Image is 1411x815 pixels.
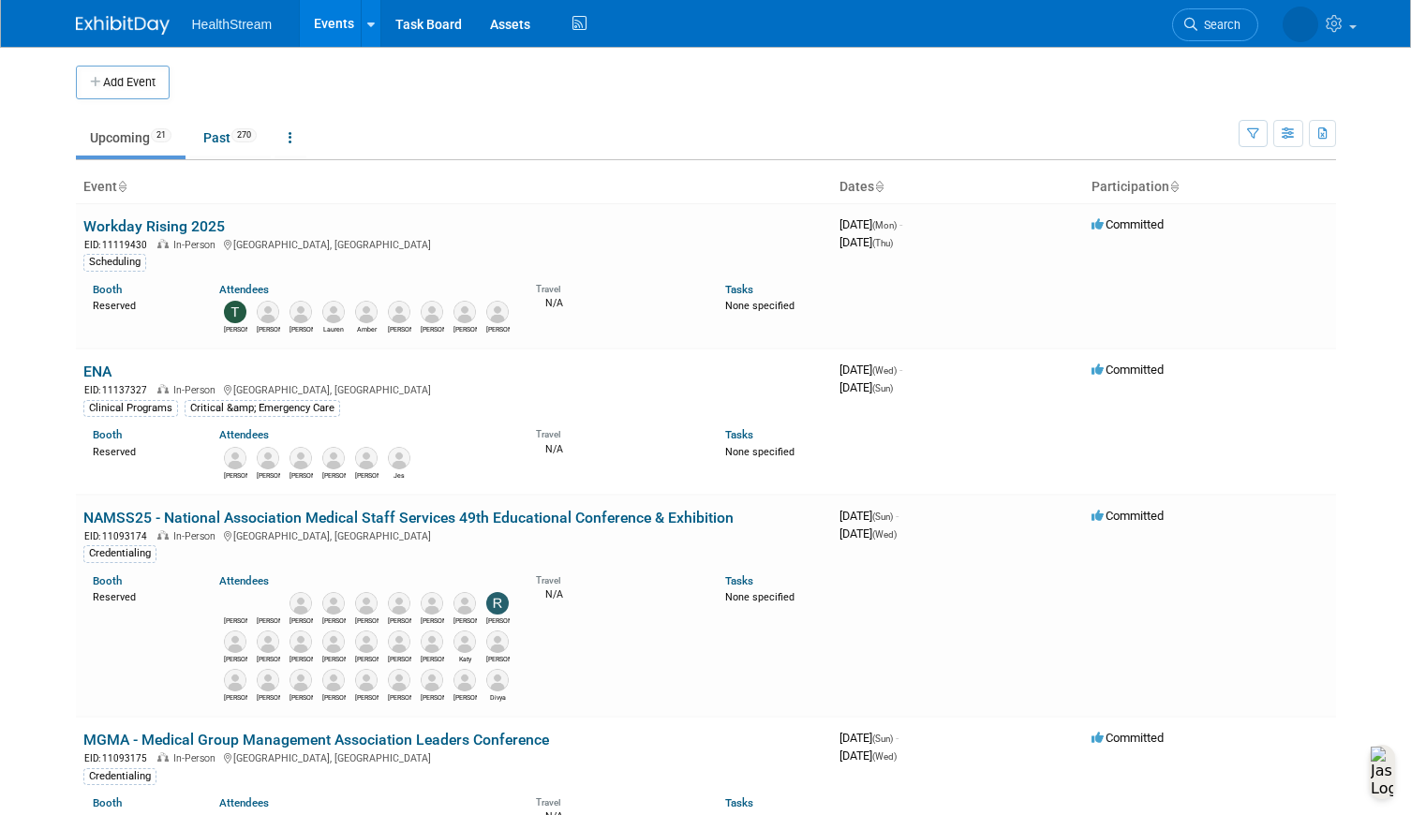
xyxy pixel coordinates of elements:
[76,16,170,35] img: ExhibitDay
[872,733,893,744] span: (Sun)
[257,301,279,323] img: Chris Gann
[322,323,346,334] div: Lauren Stirling
[872,365,897,376] span: (Wed)
[83,236,824,252] div: [GEOGRAPHIC_DATA], [GEOGRAPHIC_DATA]
[486,691,510,703] div: Divya Shroff
[486,323,510,334] div: Doug Keyes
[257,592,279,615] img: Wendy Nixx
[224,630,246,653] img: Amy Kleist
[872,220,897,230] span: (Mon)
[257,323,280,334] div: Chris Gann
[388,653,411,664] div: Brandi Zevenbergen
[185,400,340,417] div: Critical &amp; Emergency Care
[388,323,411,334] div: John Dymond
[453,615,477,626] div: Brianna Gabriel
[257,669,279,691] img: Joanna Juergens
[874,179,884,194] a: Sort by Start Date
[421,615,444,626] div: Joe Deedy
[388,301,410,323] img: John Dymond
[219,796,269,809] a: Attendees
[872,511,893,522] span: (Sun)
[224,301,246,323] img: Tiffany Tuetken
[93,587,191,604] div: Reserved
[157,239,169,248] img: In-Person Event
[355,323,379,334] div: Amber Walker
[486,592,509,615] img: Rochelle Celik
[355,301,378,323] img: Amber Walker
[322,615,346,626] div: Reuben Faber
[290,469,313,481] div: Daniela Miranda
[388,592,410,615] img: Jennie Julius
[322,669,345,691] img: Angela Beardsley
[173,752,221,764] span: In-Person
[290,301,312,323] img: Kevin O'Hara
[93,283,122,296] a: Booth
[83,749,824,765] div: [GEOGRAPHIC_DATA], [GEOGRAPHIC_DATA]
[224,447,246,469] img: Logan Blackfan
[83,400,178,417] div: Clinical Programs
[322,447,345,469] img: Kimberly Pantoja
[257,653,280,664] div: Sadie Welch
[453,301,476,323] img: Amy White
[725,446,795,458] span: None specified
[421,592,443,615] img: Joe Deedy
[224,669,246,691] img: Jen Grijalva
[219,428,269,441] a: Attendees
[725,796,753,809] a: Tasks
[322,592,345,615] img: Reuben Faber
[322,653,346,664] div: Kelly Kaechele
[839,526,897,541] span: [DATE]
[536,569,698,586] div: Travel
[725,591,795,603] span: None specified
[486,630,509,653] img: Nicole Otte
[536,441,698,456] div: N/A
[832,171,1084,203] th: Dates
[257,630,279,653] img: Sadie Welch
[224,615,247,626] div: Andrea Schmitz
[1092,731,1164,745] span: Committed
[290,630,312,653] img: Aaron Faber
[421,653,444,664] div: Sarah Cassidy
[83,731,549,748] a: MGMA - Medical Group Management Association Leaders Conference
[725,283,753,296] a: Tasks
[1092,509,1164,523] span: Committed
[93,296,191,313] div: Reserved
[453,592,476,615] img: Brianna Gabriel
[421,323,444,334] div: Jenny Goodwin
[896,731,899,745] span: -
[1283,7,1318,42] img: Andrea Schmitz
[899,217,902,231] span: -
[1084,171,1336,203] th: Participation
[76,171,832,203] th: Event
[157,384,169,393] img: In-Person Event
[839,380,893,394] span: [DATE]
[151,128,171,142] span: 21
[192,17,273,32] span: HealthStream
[536,277,698,295] div: Travel
[290,447,312,469] img: Daniela Miranda
[388,630,410,653] img: Brandi Zevenbergen
[453,323,477,334] div: Amy White
[872,383,893,393] span: (Sun)
[453,691,477,703] div: Kevin O'Hara
[355,592,378,615] img: Katie Jobst
[290,669,312,691] img: Jackie Jones
[421,669,443,691] img: Tawna Knight
[224,323,247,334] div: Tiffany Tuetken
[93,428,122,441] a: Booth
[421,630,443,653] img: Sarah Cassidy
[83,768,156,785] div: Credentialing
[83,527,824,543] div: [GEOGRAPHIC_DATA], [GEOGRAPHIC_DATA]
[290,592,312,615] img: Bryan Robbins
[839,731,899,745] span: [DATE]
[157,530,169,540] img: In-Person Event
[839,748,897,763] span: [DATE]
[173,530,221,542] span: In-Person
[355,653,379,664] div: Chris Gann
[899,363,902,377] span: -
[219,283,269,296] a: Attendees
[388,447,410,469] img: Jes Walker
[453,669,476,691] img: Kevin O'Hara
[725,300,795,312] span: None specified
[93,796,122,809] a: Booth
